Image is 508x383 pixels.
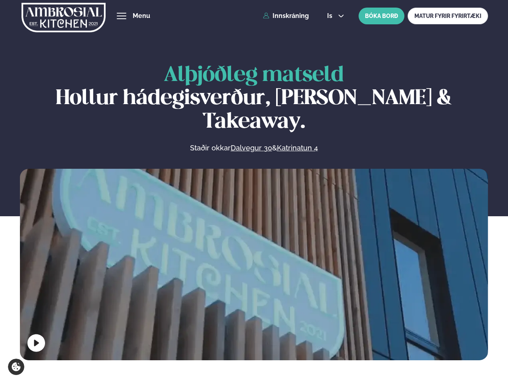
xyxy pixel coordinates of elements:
[103,143,404,153] p: Staðir okkar &
[263,12,309,20] a: Innskráning
[20,64,488,134] h1: Hollur hádegisverður, [PERSON_NAME] & Takeaway.
[359,8,404,24] button: BÓKA BORÐ
[231,143,272,153] a: Dalvegur 30
[117,11,126,21] button: hamburger
[8,359,24,375] a: Cookie settings
[327,13,335,19] span: is
[277,143,318,153] a: Katrinatun 4
[22,1,106,34] img: logo
[408,8,488,24] a: MATUR FYRIR FYRIRTÆKI
[164,65,344,85] span: Alþjóðleg matseld
[321,13,351,19] button: is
